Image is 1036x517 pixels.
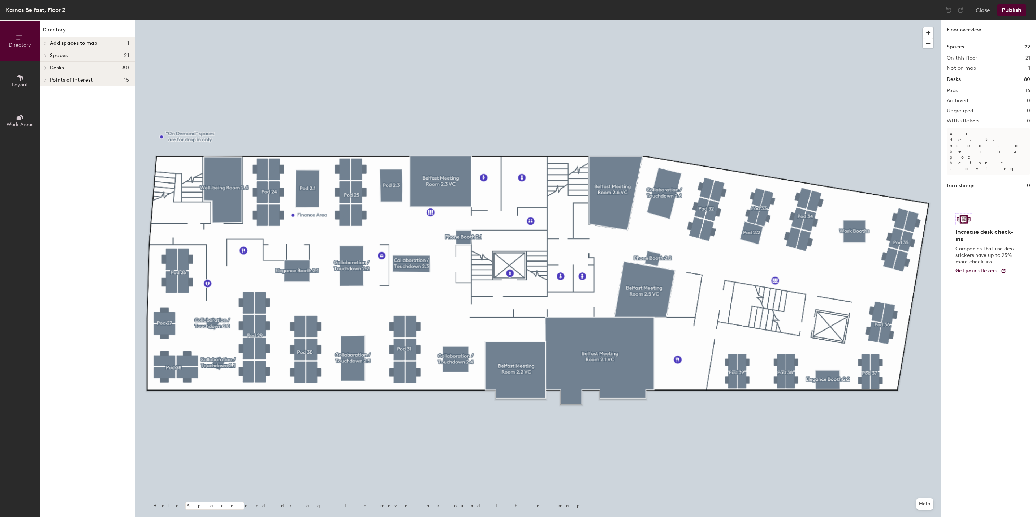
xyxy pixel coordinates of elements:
button: Close [976,4,990,16]
span: Points of interest [50,77,93,83]
h2: With stickers [947,118,980,124]
div: Kainos Belfast, Floor 2 [6,5,65,14]
p: All desks need to be in a pod before saving [947,128,1030,175]
span: 1 [127,40,129,46]
span: Add spaces to map [50,40,98,46]
span: 80 [122,65,129,71]
span: Layout [12,82,28,88]
span: Get your stickers [955,268,998,274]
h2: 0 [1027,98,1030,104]
h1: 80 [1024,76,1030,83]
h2: 0 [1027,108,1030,114]
span: 21 [124,53,129,59]
h1: 22 [1024,43,1030,51]
img: Undo [945,7,953,14]
h2: 16 [1025,88,1030,94]
h1: Floor overview [941,20,1036,37]
h4: Increase desk check-ins [955,228,1017,243]
h1: 0 [1027,182,1030,190]
img: Sticker logo [955,213,972,225]
span: Work Areas [7,121,33,128]
h2: On this floor [947,55,977,61]
h2: Archived [947,98,968,104]
h1: Directory [40,26,135,37]
h2: Ungrouped [947,108,974,114]
h2: Not on map [947,65,976,71]
a: Get your stickers [955,268,1006,274]
button: Help [916,498,933,510]
h2: 21 [1025,55,1030,61]
p: Companies that use desk stickers have up to 25% more check-ins. [955,246,1017,265]
h1: Furnishings [947,182,974,190]
img: Redo [957,7,964,14]
h1: Spaces [947,43,964,51]
h2: 1 [1028,65,1030,71]
span: 15 [124,77,129,83]
h2: Pods [947,88,958,94]
span: Desks [50,65,64,71]
h1: Desks [947,76,961,83]
button: Publish [997,4,1026,16]
span: Directory [9,42,31,48]
h2: 0 [1027,118,1030,124]
span: Spaces [50,53,68,59]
